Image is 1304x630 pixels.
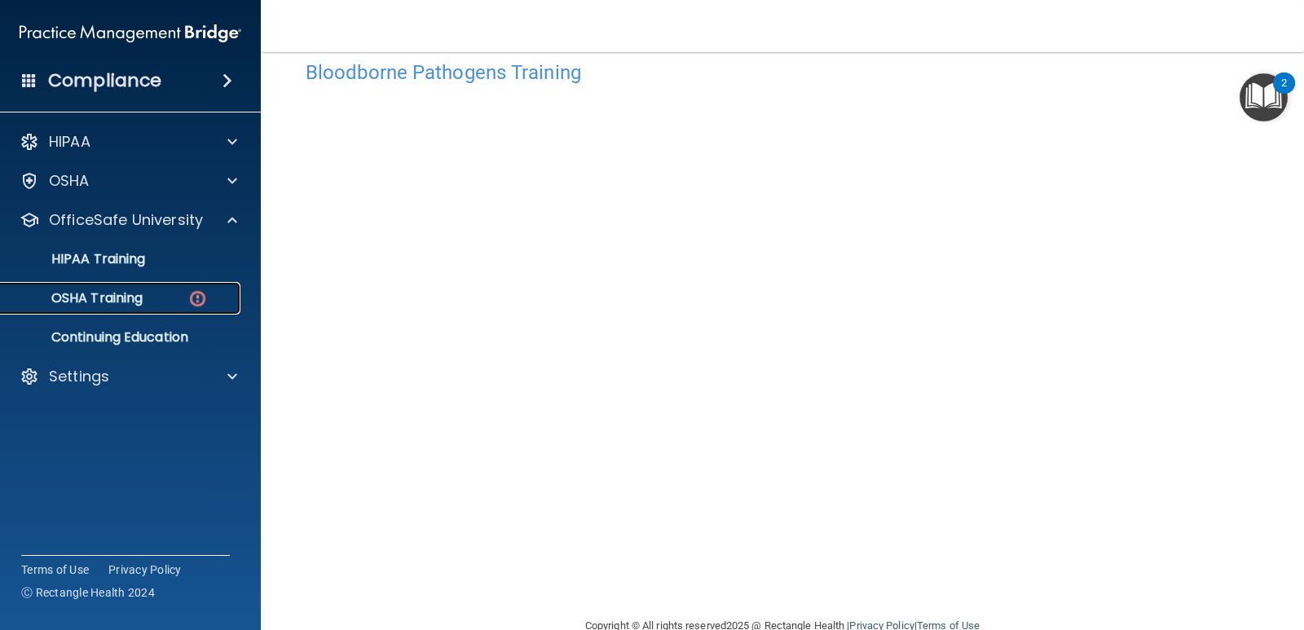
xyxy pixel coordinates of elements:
p: OfficeSafe University [49,210,203,230]
a: Privacy Policy [108,562,182,578]
a: Settings [20,367,237,386]
h4: Bloodborne Pathogens Training [306,62,1259,83]
p: HIPAA Training [11,251,145,267]
a: Terms of Use [21,562,89,578]
img: danger-circle.6113f641.png [187,289,208,309]
span: Ⓒ Rectangle Health 2024 [21,584,155,601]
p: OSHA [49,171,90,191]
p: OSHA Training [11,290,143,306]
a: HIPAA [20,132,237,152]
p: HIPAA [49,132,90,152]
button: Open Resource Center, 2 new notifications [1240,73,1288,121]
a: OfficeSafe University [20,210,237,230]
h4: Compliance [48,69,161,92]
iframe: bbp [306,92,1259,593]
p: Continuing Education [11,329,233,346]
img: PMB logo [20,17,241,50]
p: Settings [49,367,109,386]
a: OSHA [20,171,237,191]
div: 2 [1281,83,1287,104]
